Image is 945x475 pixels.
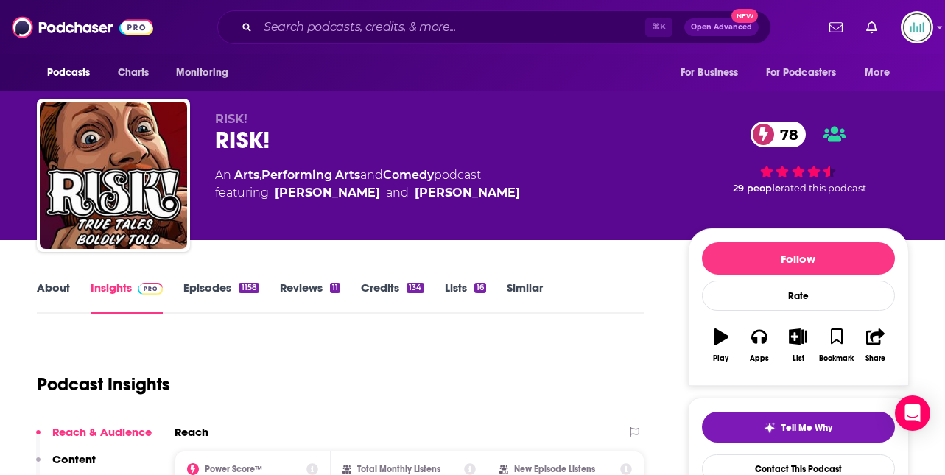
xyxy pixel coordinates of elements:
span: 29 people [733,183,781,194]
a: Show notifications dropdown [823,15,849,40]
h2: New Episode Listens [514,464,595,474]
a: Similar [507,281,543,314]
button: Follow [702,242,895,275]
a: John LaSala [415,184,520,202]
h2: Power Score™ [205,464,262,474]
span: , [259,168,261,182]
span: ⌘ K [645,18,672,37]
p: Content [52,452,96,466]
button: Share [856,319,894,372]
a: Arts [234,168,259,182]
div: Rate [702,281,895,311]
h1: Podcast Insights [37,373,170,395]
a: Show notifications dropdown [860,15,883,40]
a: InsightsPodchaser Pro [91,281,164,314]
div: 16 [474,283,486,293]
div: 1158 [239,283,259,293]
span: Podcasts [47,63,91,83]
img: tell me why sparkle [764,422,776,434]
input: Search podcasts, credits, & more... [258,15,645,39]
span: featuring [215,184,520,202]
div: List [793,354,804,363]
button: tell me why sparkleTell Me Why [702,412,895,443]
button: open menu [166,59,247,87]
div: Open Intercom Messenger [895,395,930,431]
button: Reach & Audience [36,425,152,452]
span: RISK! [215,112,247,126]
button: open menu [37,59,110,87]
div: Share [865,354,885,363]
div: 11 [330,283,340,293]
span: and [386,184,409,202]
a: Kevin Allison [275,184,380,202]
span: New [731,9,758,23]
img: Podchaser - Follow, Share and Rate Podcasts [12,13,153,41]
a: Charts [108,59,158,87]
h2: Reach [175,425,208,439]
button: Play [702,319,740,372]
span: rated this podcast [781,183,866,194]
div: Search podcasts, credits, & more... [217,10,771,44]
h2: Total Monthly Listens [357,464,440,474]
div: 78 29 peoplerated this podcast [688,112,909,203]
div: Play [713,354,728,363]
span: For Business [681,63,739,83]
button: Apps [740,319,779,372]
button: open menu [756,59,858,87]
button: Show profile menu [901,11,933,43]
button: Open AdvancedNew [684,18,759,36]
a: Credits134 [361,281,424,314]
button: open menu [854,59,908,87]
span: and [360,168,383,182]
img: Podchaser Pro [138,283,164,295]
div: 134 [407,283,424,293]
a: Lists16 [445,281,486,314]
a: 78 [751,122,806,147]
a: About [37,281,70,314]
a: Episodes1158 [183,281,259,314]
button: open menu [670,59,757,87]
div: Bookmark [819,354,854,363]
span: 78 [765,122,806,147]
img: RISK! [40,102,187,249]
img: User Profile [901,11,933,43]
span: Open Advanced [691,24,752,31]
span: Monitoring [176,63,228,83]
p: Reach & Audience [52,425,152,439]
a: Performing Arts [261,168,360,182]
div: An podcast [215,166,520,202]
span: Tell Me Why [781,422,832,434]
div: Apps [750,354,769,363]
span: Charts [118,63,150,83]
span: More [865,63,890,83]
a: Reviews11 [280,281,340,314]
button: List [779,319,817,372]
span: Logged in as podglomerate [901,11,933,43]
a: Comedy [383,168,434,182]
button: Bookmark [818,319,856,372]
span: For Podcasters [766,63,837,83]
